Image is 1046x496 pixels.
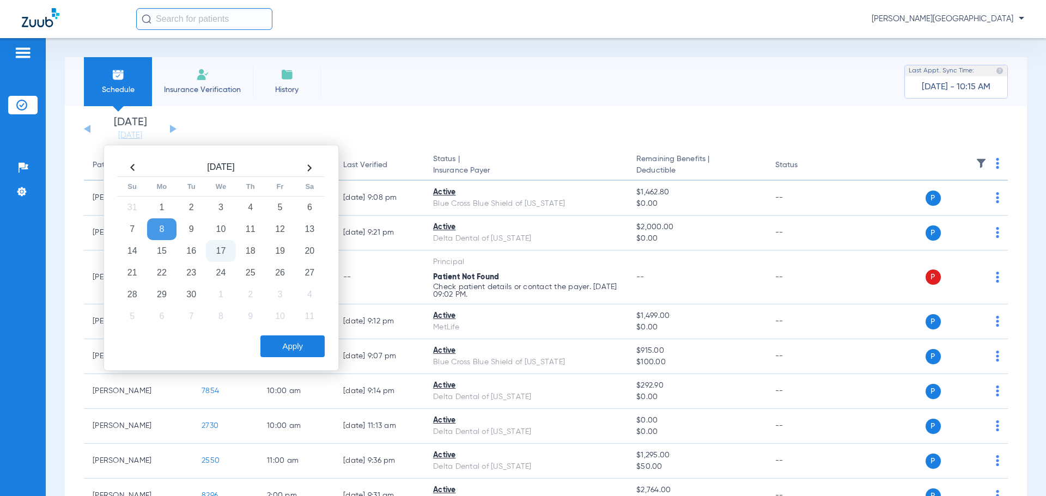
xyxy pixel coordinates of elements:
td: -- [767,444,840,479]
span: 2550 [202,457,220,464]
td: 10:00 AM [258,409,335,444]
span: $0.00 [636,426,757,438]
img: last sync help info [996,67,1004,75]
img: group-dot-blue.svg [996,455,999,466]
span: 7854 [202,387,219,395]
span: $0.00 [636,322,757,333]
a: [DATE] [98,130,163,141]
span: Patient Not Found [433,273,499,281]
img: group-dot-blue.svg [996,192,999,203]
td: [DATE] 9:07 PM [335,339,424,374]
td: 11:00 AM [258,444,335,479]
img: group-dot-blue.svg [996,385,999,396]
td: -- [767,250,840,304]
td: -- [335,250,424,304]
div: Delta Dental of [US_STATE] [433,461,619,473]
img: filter.svg [976,158,987,169]
img: Zuub Logo [22,8,59,27]
td: -- [767,374,840,409]
th: Status | [424,150,628,181]
span: [PERSON_NAME][GEOGRAPHIC_DATA] [872,14,1024,25]
td: [DATE] 9:08 PM [335,181,424,216]
div: Active [433,187,619,198]
td: [DATE] 9:36 PM [335,444,424,479]
span: Deductible [636,165,757,176]
span: $1,295.00 [636,450,757,461]
div: Patient Name [93,160,141,171]
div: Active [433,415,619,426]
span: P [926,225,941,241]
th: [DATE] [147,159,295,177]
button: Apply [260,335,325,357]
div: Blue Cross Blue Shield of [US_STATE] [433,357,619,368]
td: [PERSON_NAME] [84,374,193,409]
div: Delta Dental of [US_STATE] [433,426,619,438]
span: $0.00 [636,391,757,403]
div: Blue Cross Blue Shield of [US_STATE] [433,198,619,210]
div: Last Verified [343,160,387,171]
span: P [926,419,941,434]
td: -- [767,304,840,339]
div: MetLife [433,322,619,333]
img: group-dot-blue.svg [996,420,999,431]
span: P [926,384,941,399]
td: [DATE] 9:21 PM [335,216,424,250]
span: P [926,454,941,469]
div: Delta Dental of [US_STATE] [433,233,619,244]
div: Delta Dental of [US_STATE] [433,391,619,403]
td: [DATE] 9:12 PM [335,304,424,339]
span: P [926,191,941,206]
img: group-dot-blue.svg [996,351,999,362]
td: [DATE] 11:13 AM [335,409,424,444]
img: History [281,68,294,81]
li: [DATE] [98,117,163,141]
span: $2,000.00 [636,222,757,233]
div: Active [433,310,619,322]
span: $100.00 [636,357,757,368]
span: $292.90 [636,380,757,391]
span: $0.00 [636,233,757,244]
div: Active [433,345,619,357]
td: -- [767,181,840,216]
span: Insurance Verification [160,84,245,95]
span: $50.00 [636,461,757,473]
td: [PERSON_NAME] [84,409,193,444]
div: Principal [433,256,619,268]
img: group-dot-blue.svg [996,227,999,238]
div: Active [433,450,619,461]
img: hamburger-icon [14,46,32,59]
div: Active [433,485,619,496]
span: [DATE] - 10:15 AM [922,82,990,93]
th: Remaining Benefits | [628,150,766,181]
img: group-dot-blue.svg [996,316,999,327]
img: Search Icon [142,14,151,24]
img: Manual Insurance Verification [196,68,209,81]
span: History [261,84,313,95]
span: P [926,349,941,364]
span: P [926,314,941,329]
td: -- [767,409,840,444]
td: 10:00 AM [258,374,335,409]
div: Active [433,380,619,391]
td: [DATE] 9:14 PM [335,374,424,409]
td: -- [767,216,840,250]
input: Search for patients [136,8,272,30]
img: group-dot-blue.svg [996,272,999,283]
span: $0.00 [636,198,757,210]
th: Status [767,150,840,181]
span: 2730 [202,422,218,430]
span: P [926,270,941,285]
span: $915.00 [636,345,757,357]
span: $2,764.00 [636,485,757,496]
img: group-dot-blue.svg [996,158,999,169]
span: $1,499.00 [636,310,757,322]
span: $1,462.80 [636,187,757,198]
span: -- [636,273,644,281]
div: Patient Name [93,160,184,171]
img: Schedule [112,68,125,81]
div: Active [433,222,619,233]
span: Schedule [92,84,144,95]
span: Last Appt. Sync Time: [909,65,974,76]
span: $0.00 [636,415,757,426]
td: [PERSON_NAME] [84,444,193,479]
